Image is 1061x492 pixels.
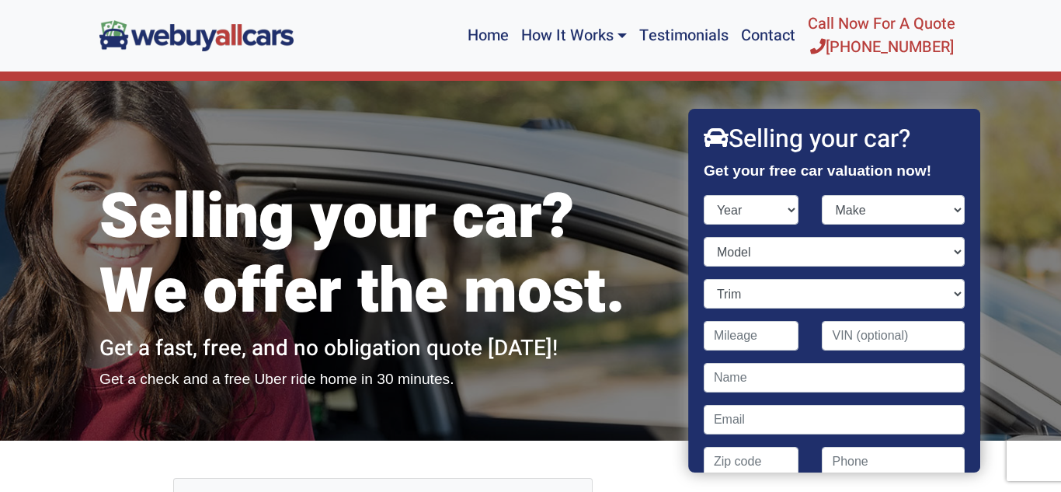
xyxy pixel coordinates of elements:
[704,405,965,434] input: Email
[735,6,802,65] a: Contact
[461,6,515,65] a: Home
[99,20,294,51] img: We Buy All Cars in NJ logo
[704,447,799,476] input: Zip code
[515,6,633,65] a: How It Works
[633,6,735,65] a: Testimonials
[704,162,931,179] strong: Get your free car valuation now!
[99,336,666,362] h2: Get a fast, free, and no obligation quote [DATE]!
[802,6,962,65] a: Call Now For A Quote[PHONE_NUMBER]
[823,447,965,476] input: Phone
[823,321,965,351] input: VIN (optional)
[704,124,965,154] h2: Selling your car?
[99,180,666,330] h1: Selling your car? We offer the most.
[704,363,965,393] input: Name
[704,321,799,351] input: Mileage
[99,368,666,391] p: Get a check and a free Uber ride home in 30 minutes.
